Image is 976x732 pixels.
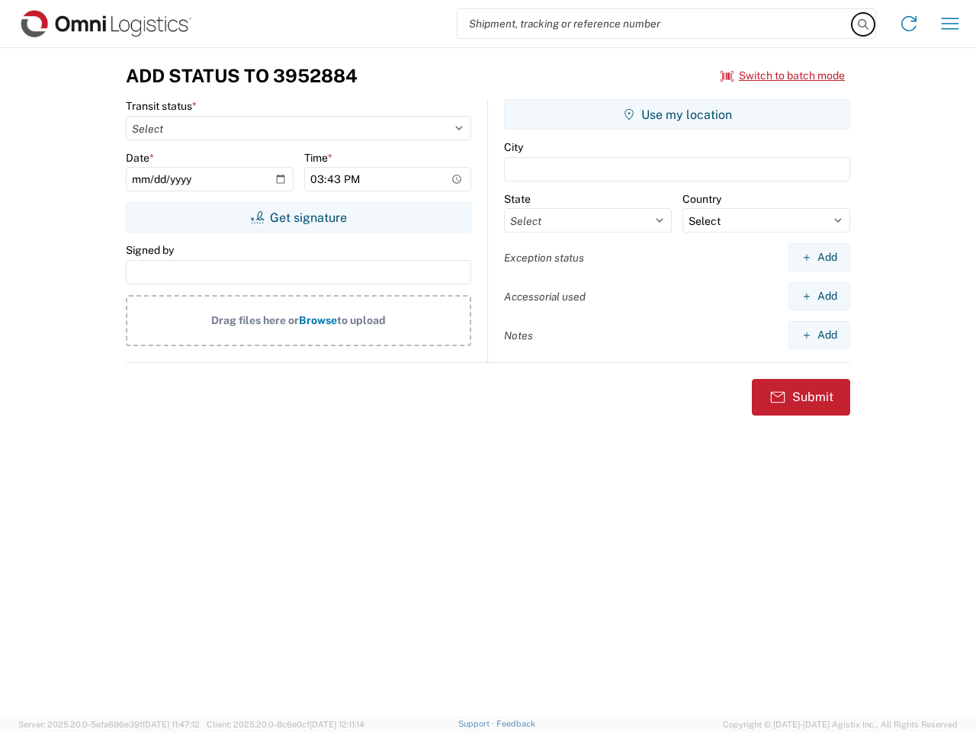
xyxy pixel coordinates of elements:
[126,243,174,257] label: Signed by
[126,99,197,113] label: Transit status
[504,99,850,130] button: Use my location
[504,251,584,265] label: Exception status
[504,290,586,303] label: Accessorial used
[207,720,364,729] span: Client: 2025.20.0-8c6e0cf
[126,202,471,233] button: Get signature
[788,282,850,310] button: Add
[504,192,531,206] label: State
[752,379,850,416] button: Submit
[458,719,496,728] a: Support
[211,314,299,326] span: Drag files here or
[304,151,332,165] label: Time
[504,140,523,154] label: City
[723,718,958,731] span: Copyright © [DATE]-[DATE] Agistix Inc., All Rights Reserved
[337,314,386,326] span: to upload
[788,321,850,349] button: Add
[682,192,721,206] label: Country
[788,243,850,271] button: Add
[18,720,200,729] span: Server: 2025.20.0-5efa686e39f
[496,719,535,728] a: Feedback
[299,314,337,326] span: Browse
[457,9,852,38] input: Shipment, tracking or reference number
[126,151,154,165] label: Date
[143,720,200,729] span: [DATE] 11:47:12
[126,65,358,87] h3: Add Status to 3952884
[721,63,845,88] button: Switch to batch mode
[310,720,364,729] span: [DATE] 12:11:14
[504,329,533,342] label: Notes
